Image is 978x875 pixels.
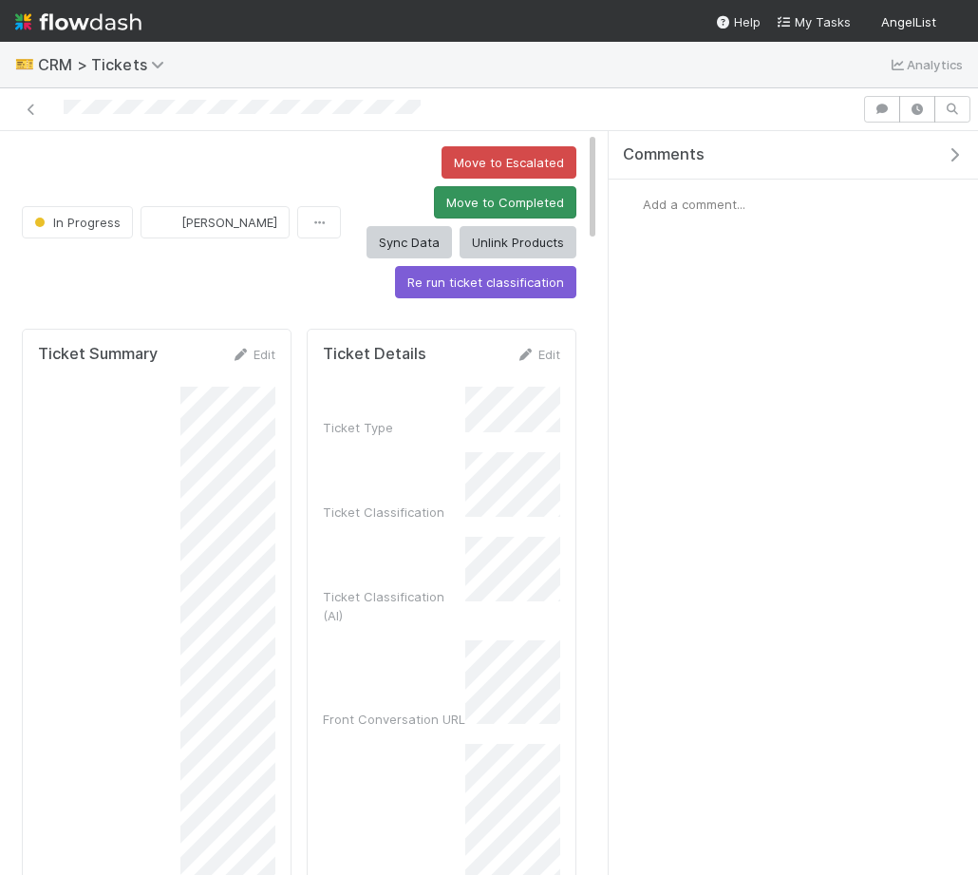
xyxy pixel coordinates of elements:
img: avatar_18c010e4-930e-4480-823a-7726a265e9dd.png [157,213,176,232]
div: Ticket Classification [323,503,465,522]
button: Unlink Products [460,226,576,258]
a: My Tasks [776,12,851,31]
button: In Progress [22,206,133,238]
span: CRM > Tickets [38,55,174,74]
button: Sync Data [367,226,452,258]
div: Front Conversation URL [323,710,465,729]
div: Help [715,12,761,31]
button: Move to Escalated [442,146,576,179]
a: Edit [231,347,275,362]
span: In Progress [30,215,121,230]
span: AngelList [881,14,936,29]
img: logo-inverted-e16ddd16eac7371096b0.svg [15,6,141,38]
span: Add a comment... [643,197,745,212]
span: Comments [623,145,705,164]
span: 🎫 [15,56,34,72]
div: Ticket Type [323,418,465,437]
span: [PERSON_NAME] [181,215,277,230]
h5: Ticket Summary [38,345,158,364]
div: Ticket Classification (AI) [323,587,465,625]
h5: Ticket Details [323,345,426,364]
a: Analytics [888,53,963,76]
button: Re run ticket classification [395,266,576,298]
span: My Tasks [776,14,851,29]
button: [PERSON_NAME] [141,206,290,238]
img: avatar_18c010e4-930e-4480-823a-7726a265e9dd.png [944,13,963,32]
a: Edit [516,347,560,362]
button: Move to Completed [434,186,576,219]
img: avatar_18c010e4-930e-4480-823a-7726a265e9dd.png [624,195,643,214]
